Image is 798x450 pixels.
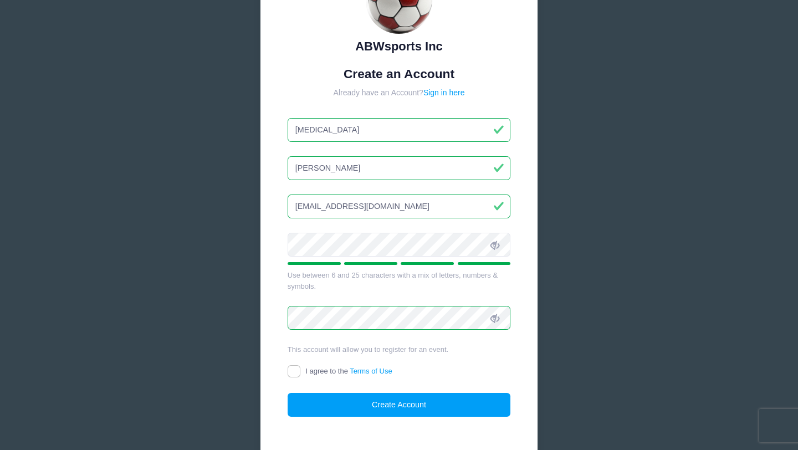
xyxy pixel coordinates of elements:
[305,367,392,375] span: I agree to the
[288,156,511,180] input: Last Name
[423,88,465,97] a: Sign in here
[288,270,511,292] div: Use between 6 and 25 characters with a mix of letters, numbers & symbols.
[288,37,511,55] div: ABWsports Inc
[288,195,511,218] input: Email
[288,365,300,378] input: I agree to theTerms of Use
[288,118,511,142] input: First Name
[288,393,511,417] button: Create Account
[288,344,511,355] div: This account will allow you to register for an event.
[350,367,392,375] a: Terms of Use
[288,87,511,99] div: Already have an Account?
[288,67,511,81] h1: Create an Account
